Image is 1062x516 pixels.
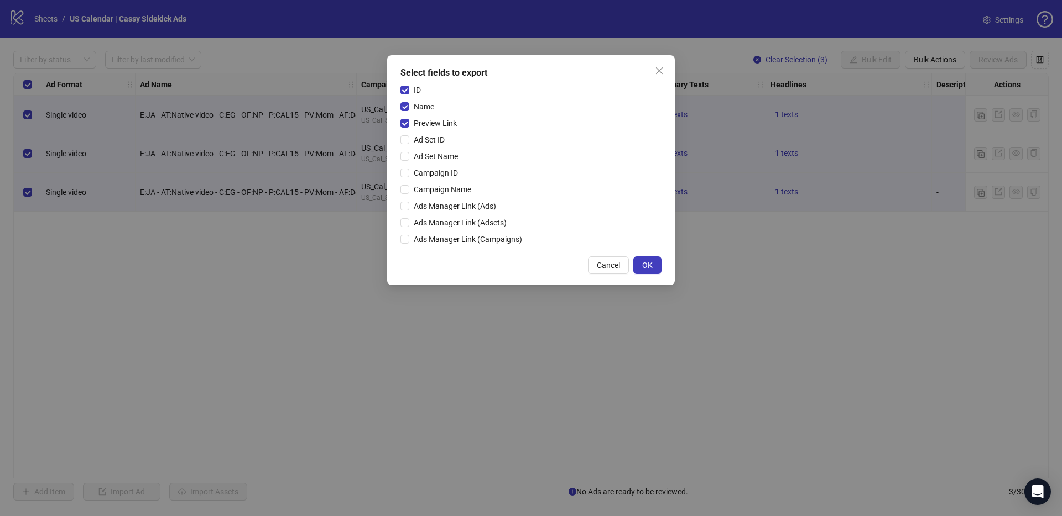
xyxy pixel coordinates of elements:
span: Cancel [597,261,620,270]
button: Close [650,62,668,80]
div: Select fields to export [400,66,662,80]
span: Ad Set ID [409,134,449,146]
span: Preview Link [409,117,461,129]
span: ID [409,84,425,96]
span: Campaign ID [409,167,462,179]
span: Ads Manager Link (Adsets) [409,217,511,229]
button: Cancel [588,256,629,274]
span: Name [409,101,439,113]
span: OK [642,261,653,270]
span: Campaign Name [409,183,476,196]
span: Ads Manager Link (Campaigns) [409,233,527,245]
span: close [655,66,664,75]
button: OK [633,256,662,274]
span: Ads Manager Link (Ads) [409,200,501,212]
span: Ad Set Name [409,150,462,162]
div: Open Intercom Messenger [1024,478,1051,505]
